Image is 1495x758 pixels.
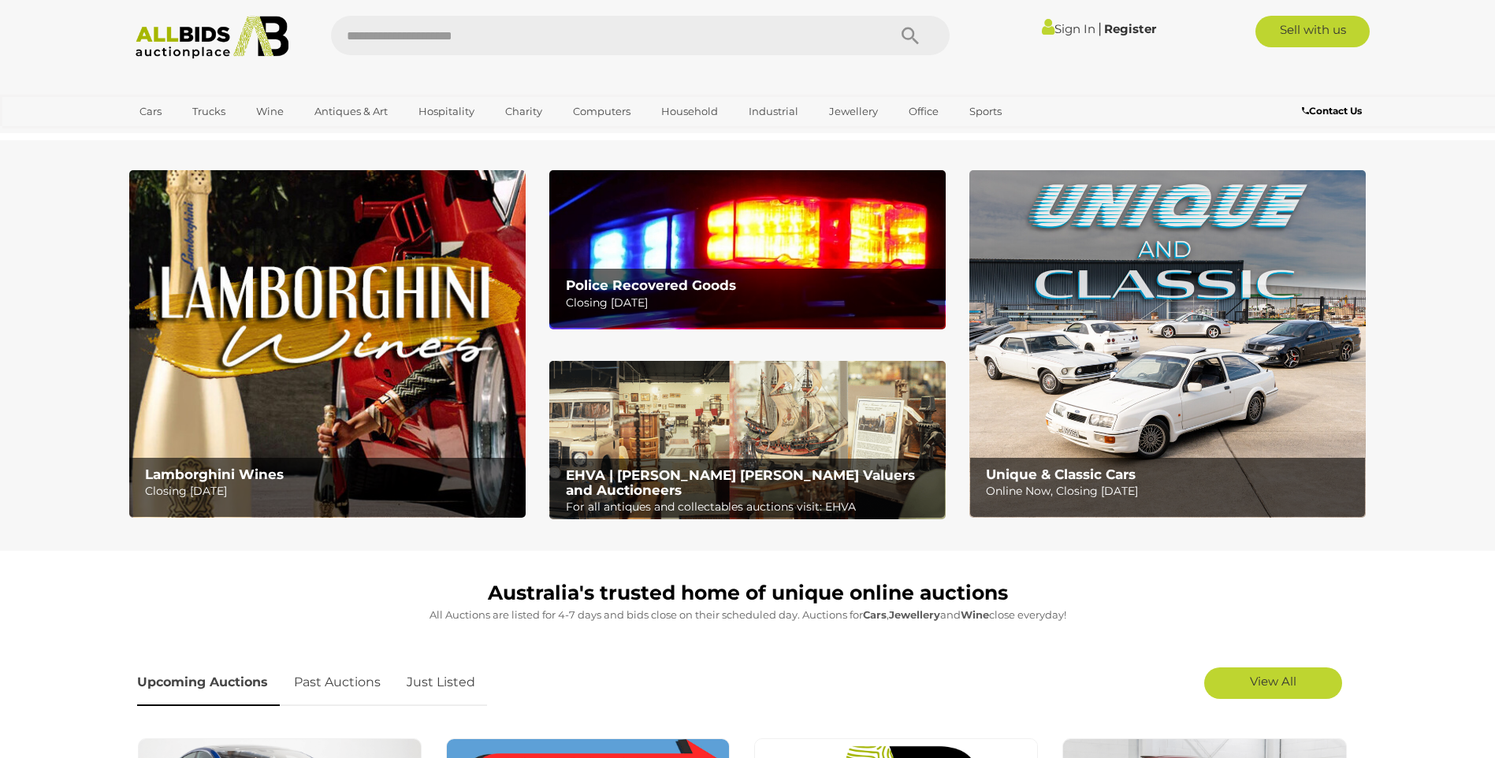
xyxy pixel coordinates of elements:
p: Closing [DATE] [566,293,937,313]
span: | [1098,20,1102,37]
a: Upcoming Auctions [137,660,280,706]
a: Lamborghini Wines Lamborghini Wines Closing [DATE] [129,170,526,518]
strong: Jewellery [889,608,940,621]
b: Police Recovered Goods [566,277,736,293]
a: View All [1204,667,1342,699]
a: Office [898,98,949,124]
a: Antiques & Art [304,98,398,124]
strong: Wine [961,608,989,621]
p: For all antiques and collectables auctions visit: EHVA [566,497,937,517]
a: Wine [246,98,294,124]
a: Jewellery [819,98,888,124]
a: Just Listed [395,660,487,706]
a: Charity [495,98,552,124]
a: Sports [959,98,1012,124]
b: Contact Us [1302,105,1362,117]
img: EHVA | Evans Hastings Valuers and Auctioneers [549,361,946,520]
p: All Auctions are listed for 4-7 days and bids close on their scheduled day. Auctions for , and cl... [137,606,1359,624]
button: Search [871,16,950,55]
strong: Cars [863,608,887,621]
a: Contact Us [1302,102,1366,120]
span: View All [1250,674,1296,689]
a: Unique & Classic Cars Unique & Classic Cars Online Now, Closing [DATE] [969,170,1366,518]
p: Online Now, Closing [DATE] [986,481,1357,501]
a: Trucks [182,98,236,124]
a: Hospitality [408,98,485,124]
a: [GEOGRAPHIC_DATA] [129,124,262,150]
h1: Australia's trusted home of unique online auctions [137,582,1359,604]
a: Sell with us [1255,16,1370,47]
a: EHVA | Evans Hastings Valuers and Auctioneers EHVA | [PERSON_NAME] [PERSON_NAME] Valuers and Auct... [549,361,946,520]
img: Allbids.com.au [127,16,298,59]
a: Past Auctions [282,660,392,706]
a: Police Recovered Goods Police Recovered Goods Closing [DATE] [549,170,946,329]
b: Unique & Classic Cars [986,466,1136,482]
b: EHVA | [PERSON_NAME] [PERSON_NAME] Valuers and Auctioneers [566,467,915,498]
img: Police Recovered Goods [549,170,946,329]
a: Cars [129,98,172,124]
a: Household [651,98,728,124]
a: Sign In [1042,21,1095,36]
a: Computers [563,98,641,124]
a: Industrial [738,98,809,124]
a: Register [1104,21,1156,36]
img: Lamborghini Wines [129,170,526,518]
img: Unique & Classic Cars [969,170,1366,518]
b: Lamborghini Wines [145,466,284,482]
p: Closing [DATE] [145,481,516,501]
